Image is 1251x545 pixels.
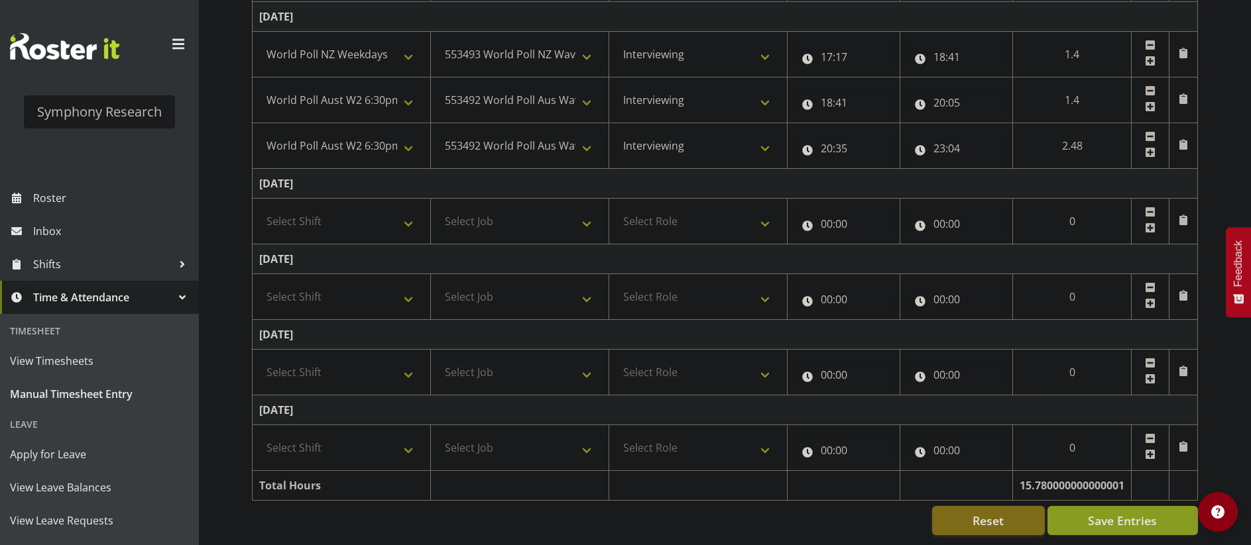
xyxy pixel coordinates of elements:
a: View Timesheets [3,344,196,377]
input: Click to select... [794,135,893,162]
div: Symphony Research [37,102,162,122]
input: Click to select... [794,362,893,388]
span: Inbox [33,221,192,241]
span: Save Entries [1088,512,1157,529]
td: 1.4 [1013,32,1132,77]
td: [DATE] [253,320,1198,350]
input: Click to select... [794,44,893,70]
img: Rosterit website logo [10,33,119,60]
button: Feedback - Show survey [1226,227,1251,317]
a: Manual Timesheet Entry [3,377,196,411]
img: help-xxl-2.png [1211,505,1224,519]
div: Timesheet [3,317,196,344]
td: 15.780000000000001 [1013,471,1132,501]
div: Leave [3,411,196,438]
td: 1.4 [1013,77,1132,123]
span: Time & Attendance [33,287,172,307]
span: Feedback [1232,240,1244,287]
a: Apply for Leave [3,438,196,471]
input: Click to select... [794,211,893,237]
button: Save Entries [1047,506,1198,535]
input: Click to select... [907,211,1006,237]
td: [DATE] [253,169,1198,199]
input: Click to select... [907,437,1006,464]
td: 2.48 [1013,123,1132,169]
td: [DATE] [253,395,1198,425]
input: Click to select... [907,362,1006,388]
button: Reset [932,506,1045,535]
input: Click to select... [907,286,1006,313]
input: Click to select... [794,89,893,116]
td: 0 [1013,274,1132,320]
td: [DATE] [253,244,1198,274]
input: Click to select... [907,44,1006,70]
td: 0 [1013,425,1132,471]
input: Click to select... [907,89,1006,116]
span: Roster [33,188,192,208]
span: Apply for Leave [10,444,189,464]
td: 0 [1013,199,1132,244]
input: Click to select... [794,286,893,313]
span: View Leave Balances [10,477,189,497]
input: Click to select... [907,135,1006,162]
td: [DATE] [253,2,1198,32]
input: Click to select... [794,437,893,464]
a: View Leave Balances [3,471,196,504]
td: 0 [1013,350,1132,395]
td: Total Hours [253,471,431,501]
span: View Leave Requests [10,511,189,530]
span: View Timesheets [10,351,189,371]
span: Reset [973,512,1004,529]
a: View Leave Requests [3,504,196,537]
span: Shifts [33,254,172,274]
span: Manual Timesheet Entry [10,384,189,404]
